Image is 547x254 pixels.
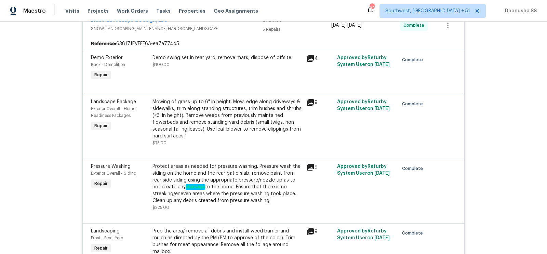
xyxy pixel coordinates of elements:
div: 9 [306,98,333,107]
span: Front - Front Yard [91,236,123,240]
span: Complete [403,22,427,29]
em: damage [186,184,205,190]
span: Approved by Refurby System User on [337,55,390,67]
span: $100.00 [152,63,170,67]
span: Geo Assignments [214,8,258,14]
div: 9 [306,163,333,171]
span: - [331,22,362,29]
span: Exterior Overall - Home Readiness Packages [91,107,135,118]
span: Dhanusha SS [502,8,537,14]
div: 638171EVFEF6A-ea7a774d5 [83,38,464,50]
span: Maestro [23,8,46,14]
span: Projects [88,8,109,14]
span: Visits [65,8,79,14]
div: 649 [370,4,374,11]
span: [DATE] [374,171,390,176]
span: Work Orders [117,8,148,14]
span: Complete [402,165,426,172]
span: Pressure Washing [91,164,131,169]
span: Repair [92,180,110,187]
span: Complete [402,101,426,107]
span: Repair [92,245,110,252]
span: Complete [402,56,426,63]
span: Back - Demolition [91,63,125,67]
span: Complete [402,230,426,237]
span: [DATE] [374,62,390,67]
span: Exterior Overall - Siding [91,171,136,175]
span: [DATE] [374,106,390,111]
span: Approved by Refurby System User on [337,99,390,111]
span: $75.00 [152,141,166,145]
span: Repair [92,122,110,129]
span: SNOW, LANDSCAPING_MAINTENANCE, HARDSCAPE_LANDSCAPE [91,25,263,32]
div: 4 [306,54,333,63]
span: Properties [179,8,205,14]
div: 9 [306,228,333,236]
b: Reference: [91,40,116,47]
span: Approved by Refurby System User on [337,229,390,240]
span: $225.00 [152,205,169,210]
span: Demo Exterior [91,55,123,60]
div: Protect areas as needed for pressure washing. Pressure wash the siding on the home and the rear p... [152,163,302,204]
span: Repair [92,71,110,78]
span: [DATE] [374,236,390,240]
span: Landscaping [91,229,120,233]
span: Landscape Package [91,99,136,104]
div: Mowing of grass up to 6" in height. Mow, edge along driveways & sidewalks, trim along standing st... [152,98,302,139]
div: Demo swing set in rear yard, remove mats, dispose of offsite. [152,54,302,61]
span: [DATE] [331,23,346,28]
span: Southwest, [GEOGRAPHIC_DATA] + 51 [385,8,470,14]
span: Tasks [156,9,171,13]
span: [DATE] [347,23,362,28]
span: Approved by Refurby System User on [337,164,390,176]
div: 5 Repairs [263,26,331,33]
